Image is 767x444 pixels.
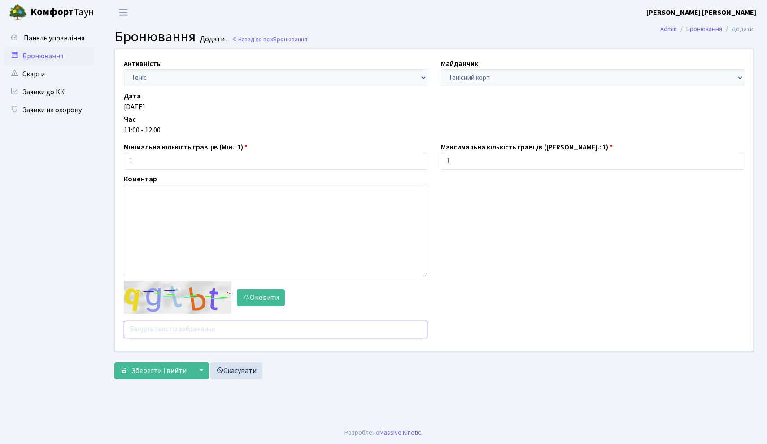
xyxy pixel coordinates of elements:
input: Введіть текст із зображення [124,321,427,338]
span: Бронювання [273,35,307,44]
a: Бронювання [4,47,94,65]
a: Massive Kinetic [379,428,421,437]
b: [PERSON_NAME] [PERSON_NAME] [646,8,756,18]
a: Назад до всіхБронювання [232,35,307,44]
div: 11:00 - 12:00 [124,125,744,136]
label: Коментар [124,174,157,185]
button: Переключити навігацію [112,5,135,20]
span: Таун [31,5,94,20]
img: default [124,281,231,314]
b: Комфорт [31,5,74,19]
a: Бронювання [686,24,722,34]
a: Скасувати [210,362,262,379]
li: Додати [722,24,754,34]
a: Скарги [4,65,94,83]
button: Оновити [237,289,285,306]
a: Панель управління [4,29,94,47]
label: Активність [124,58,161,69]
button: Зберегти і вийти [114,362,192,379]
span: Зберегти і вийти [131,366,187,376]
a: [PERSON_NAME] [PERSON_NAME] [646,7,756,18]
a: Admin [660,24,677,34]
small: Додати . [198,35,227,44]
nav: breadcrumb [647,20,767,39]
label: Мінімальна кількість гравців (Мін.: 1) [124,142,248,153]
label: Майданчик [441,58,478,69]
div: Розроблено . [344,428,423,438]
label: Максимальна кількість гравців ([PERSON_NAME].: 1) [441,142,613,153]
span: Бронювання [114,26,196,47]
a: Заявки на охорону [4,101,94,119]
div: [DATE] [124,101,744,112]
a: Заявки до КК [4,83,94,101]
span: Панель управління [24,33,84,43]
img: logo.png [9,4,27,22]
label: Дата [124,91,141,101]
label: Час [124,114,136,125]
